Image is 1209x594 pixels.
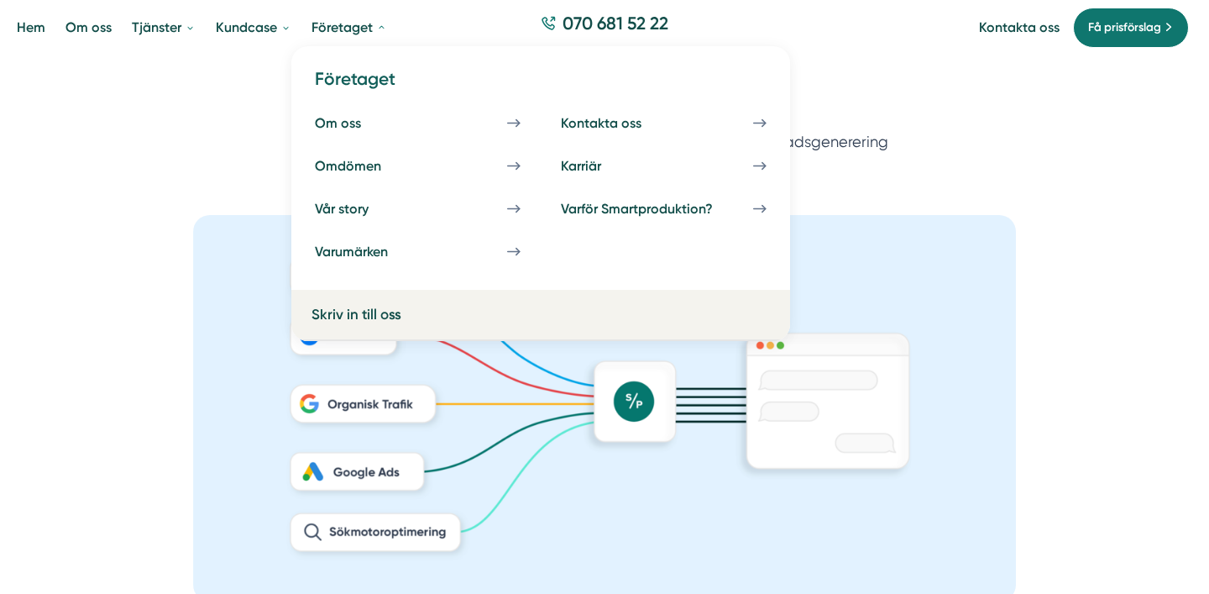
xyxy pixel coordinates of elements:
div: Vår story [315,201,409,217]
a: Få prisförslag [1073,8,1189,48]
div: Karriär [561,158,641,174]
h4: Företaget [305,66,777,104]
span: 070 681 52 22 [563,11,668,35]
a: Skriv in till oss [311,303,534,326]
a: Om oss [305,105,531,141]
div: Omdömen [315,158,421,174]
a: Varumärken [305,234,531,270]
a: Kontakta oss [979,19,1060,35]
a: Företaget [308,6,390,49]
a: Tjänster [128,6,199,49]
a: Hem [13,6,49,49]
a: Karriär [551,148,777,184]
a: Kontakta oss [551,105,777,141]
a: Omdömen [305,148,531,184]
a: Kundcase [212,6,295,49]
a: Om oss [62,6,115,49]
a: 070 681 52 22 [534,11,675,44]
div: Varför Smartproduktion? [561,201,753,217]
div: Kontakta oss [561,115,682,131]
a: Varför Smartproduktion? [551,191,777,227]
div: Varumärken [315,244,428,260]
a: Vår story [305,191,531,227]
div: Om oss [315,115,401,131]
span: Få prisförslag [1088,18,1161,37]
